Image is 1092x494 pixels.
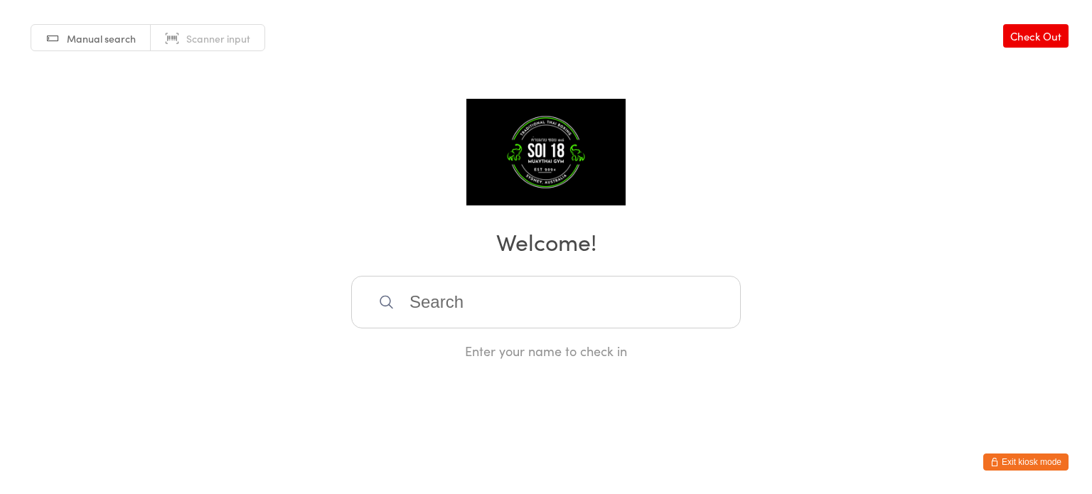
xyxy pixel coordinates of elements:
[351,276,741,328] input: Search
[67,31,136,45] span: Manual search
[14,225,1078,257] h2: Welcome!
[1003,24,1069,48] a: Check Out
[186,31,250,45] span: Scanner input
[351,342,741,360] div: Enter your name to check in
[983,453,1069,471] button: Exit kiosk mode
[466,99,626,205] img: Soi 18 Muaythai Gym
